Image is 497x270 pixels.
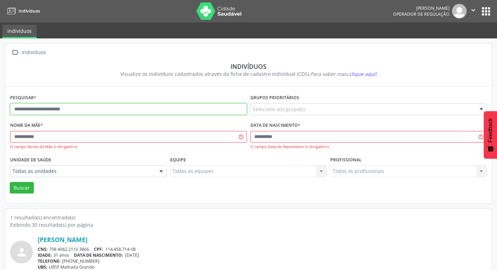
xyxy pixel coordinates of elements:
[15,70,482,78] div: Visualize os indivíduos cadastrados através da ficha de cadastro individual (CDS).
[349,71,377,77] span: clique aqui!
[38,258,487,264] div: [PHONE_NUMBER]
[10,154,51,165] label: Unidade de saúde
[10,182,34,194] button: Buscar
[20,48,47,58] div: Indivíduos
[310,71,377,77] i: Para saber mais,
[250,93,299,103] label: Grupos prioritários
[2,25,37,38] a: Indivíduos
[469,6,477,14] i: 
[125,252,139,258] span: [DATE]
[484,111,497,159] button: Feedback - Mostrar pesquisa
[10,221,487,228] div: Exibindo 30 resultado(s) por página
[38,258,61,264] span: TELEFONE:
[452,4,467,19] img: img
[38,264,487,270] div: UBSF Malhada Grande
[480,5,492,17] button: apps
[10,120,43,131] label: Nome da mãe
[38,246,487,252] div: 708 4062 2110 3866
[10,48,20,58] i: 
[487,118,494,143] span: Feedback
[10,48,47,58] a:  Indivíduos
[10,93,36,103] label: Pesquisar
[74,252,123,258] span: DATA DE NASCIMENTO:
[10,144,247,150] div: O campo Nome da Mãe é obrigatório
[170,154,186,165] label: Equipe
[5,5,40,17] a: Indivíduos
[13,168,152,175] span: Todas as unidades
[393,11,450,17] span: Operador de regulação
[393,5,450,11] div: [PERSON_NAME]
[10,214,487,221] div: 1 resultado(s) encontrado(s)
[15,63,482,70] div: Indivíduos
[18,8,40,14] span: Indivíduos
[467,4,480,19] button: 
[253,105,305,113] span: Selecione o(s) grupo(s)
[250,144,487,150] div: O campo Data de Nascimento é obrigatório
[330,154,362,165] label: Profissional
[105,246,136,252] span: 114.458.714-08
[38,252,487,258] div: 31 anos
[38,236,88,243] a: [PERSON_NAME]
[38,252,52,258] span: IDADE:
[250,120,300,131] label: Data de nascimento
[15,246,28,258] i: person
[94,246,103,252] span: CPF:
[38,264,47,270] span: UBS:
[38,246,48,252] span: CNS:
